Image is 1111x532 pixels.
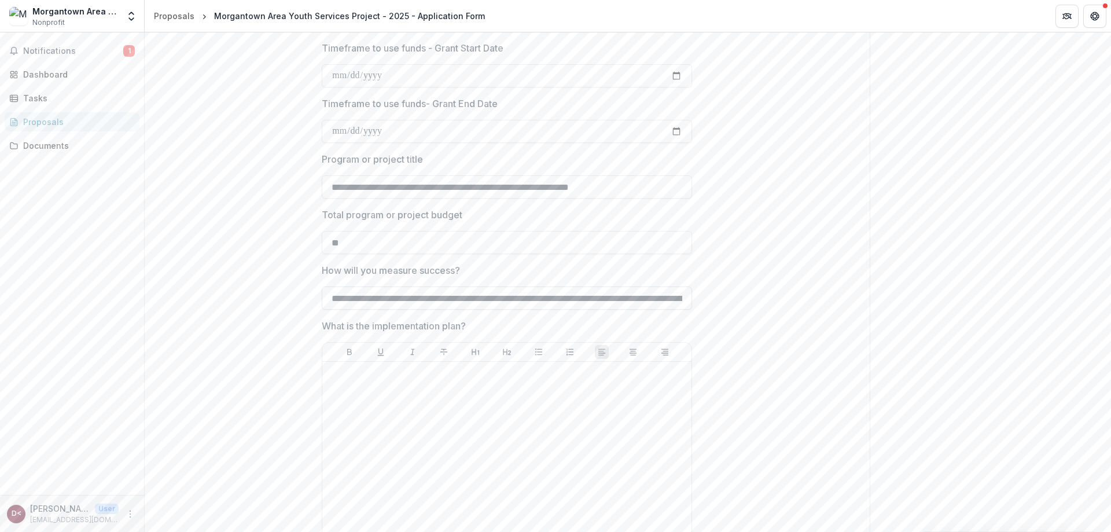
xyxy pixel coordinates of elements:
a: Proposals [5,112,139,131]
p: Timeframe to use funds - Grant Start Date [322,41,503,55]
button: Partners [1055,5,1079,28]
button: Heading 1 [469,345,483,359]
p: What is the implementation plan? [322,319,466,333]
div: Danny Trejo <maysp160@gmail.com> [12,510,21,518]
button: Ordered List [563,345,577,359]
p: Timeframe to use funds- Grant End Date [322,97,498,111]
span: 1 [123,45,135,57]
p: [PERSON_NAME] <[EMAIL_ADDRESS][DOMAIN_NAME]> [30,502,90,515]
button: Bullet List [532,345,546,359]
button: Get Help [1083,5,1106,28]
button: Align Center [626,345,640,359]
div: Dashboard [23,68,130,80]
a: Proposals [149,8,199,24]
button: Heading 2 [500,345,514,359]
span: Nonprofit [32,17,65,28]
button: More [123,507,137,521]
button: Bold [343,345,356,359]
nav: breadcrumb [149,8,490,24]
button: Strike [437,345,451,359]
div: Morgantown Area Youth Services Project - 2025 - Application Form [214,10,485,22]
div: Proposals [23,116,130,128]
p: Program or project title [322,152,423,166]
button: Notifications1 [5,42,139,60]
button: Underline [374,345,388,359]
button: Italicize [406,345,420,359]
div: Morgantown Area Youth Services Project [32,5,119,17]
a: Documents [5,136,139,155]
button: Align Left [595,345,609,359]
span: Notifications [23,46,123,56]
div: Documents [23,140,130,152]
img: Morgantown Area Youth Services Project [9,7,28,25]
button: Open entity switcher [123,5,139,28]
p: How will you measure success? [322,263,460,277]
a: Dashboard [5,65,139,84]
div: Tasks [23,92,130,104]
p: [EMAIL_ADDRESS][DOMAIN_NAME] [30,515,119,525]
div: Proposals [154,10,194,22]
button: Align Right [658,345,672,359]
p: User [95,504,119,514]
p: Total program or project budget [322,208,462,222]
a: Tasks [5,89,139,108]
